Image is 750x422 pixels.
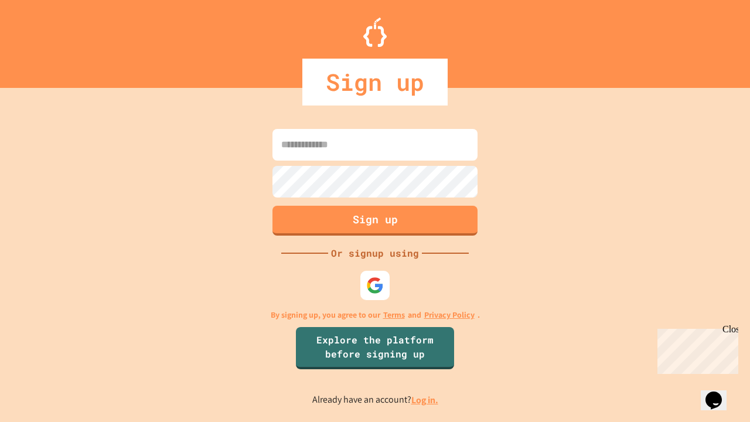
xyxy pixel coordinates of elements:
[366,277,384,294] img: google-icon.svg
[312,393,438,407] p: Already have an account?
[296,327,454,369] a: Explore the platform before signing up
[424,309,475,321] a: Privacy Policy
[363,18,387,47] img: Logo.svg
[383,309,405,321] a: Terms
[271,309,480,321] p: By signing up, you agree to our and .
[701,375,738,410] iframe: chat widget
[328,246,422,260] div: Or signup using
[302,59,448,105] div: Sign up
[653,324,738,374] iframe: chat widget
[272,206,478,236] button: Sign up
[5,5,81,74] div: Chat with us now!Close
[411,394,438,406] a: Log in.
